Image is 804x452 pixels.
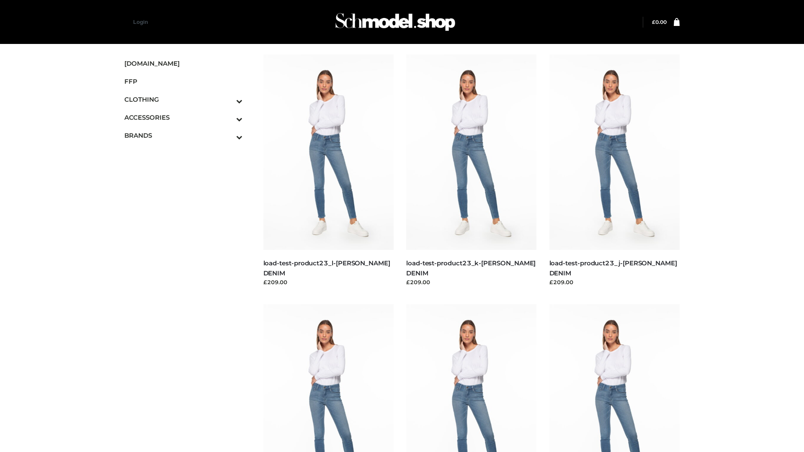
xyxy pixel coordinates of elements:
a: £0.00 [652,19,667,25]
img: Schmodel Admin 964 [332,5,458,39]
span: FFP [124,77,242,86]
a: [DOMAIN_NAME] [124,54,242,72]
a: ACCESSORIESToggle Submenu [124,108,242,126]
button: Toggle Submenu [213,90,242,108]
div: £209.00 [406,278,537,286]
span: [DOMAIN_NAME] [124,59,242,68]
bdi: 0.00 [652,19,667,25]
a: load-test-product23_j-[PERSON_NAME] DENIM [549,259,677,277]
button: Toggle Submenu [213,108,242,126]
span: £ [652,19,655,25]
span: CLOTHING [124,95,242,104]
div: £209.00 [263,278,394,286]
a: load-test-product23_l-[PERSON_NAME] DENIM [263,259,390,277]
a: Login [133,19,148,25]
a: load-test-product23_k-[PERSON_NAME] DENIM [406,259,536,277]
span: ACCESSORIES [124,113,242,122]
span: BRANDS [124,131,242,140]
button: Toggle Submenu [213,126,242,144]
div: £209.00 [549,278,680,286]
a: FFP [124,72,242,90]
a: BRANDSToggle Submenu [124,126,242,144]
a: CLOTHINGToggle Submenu [124,90,242,108]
